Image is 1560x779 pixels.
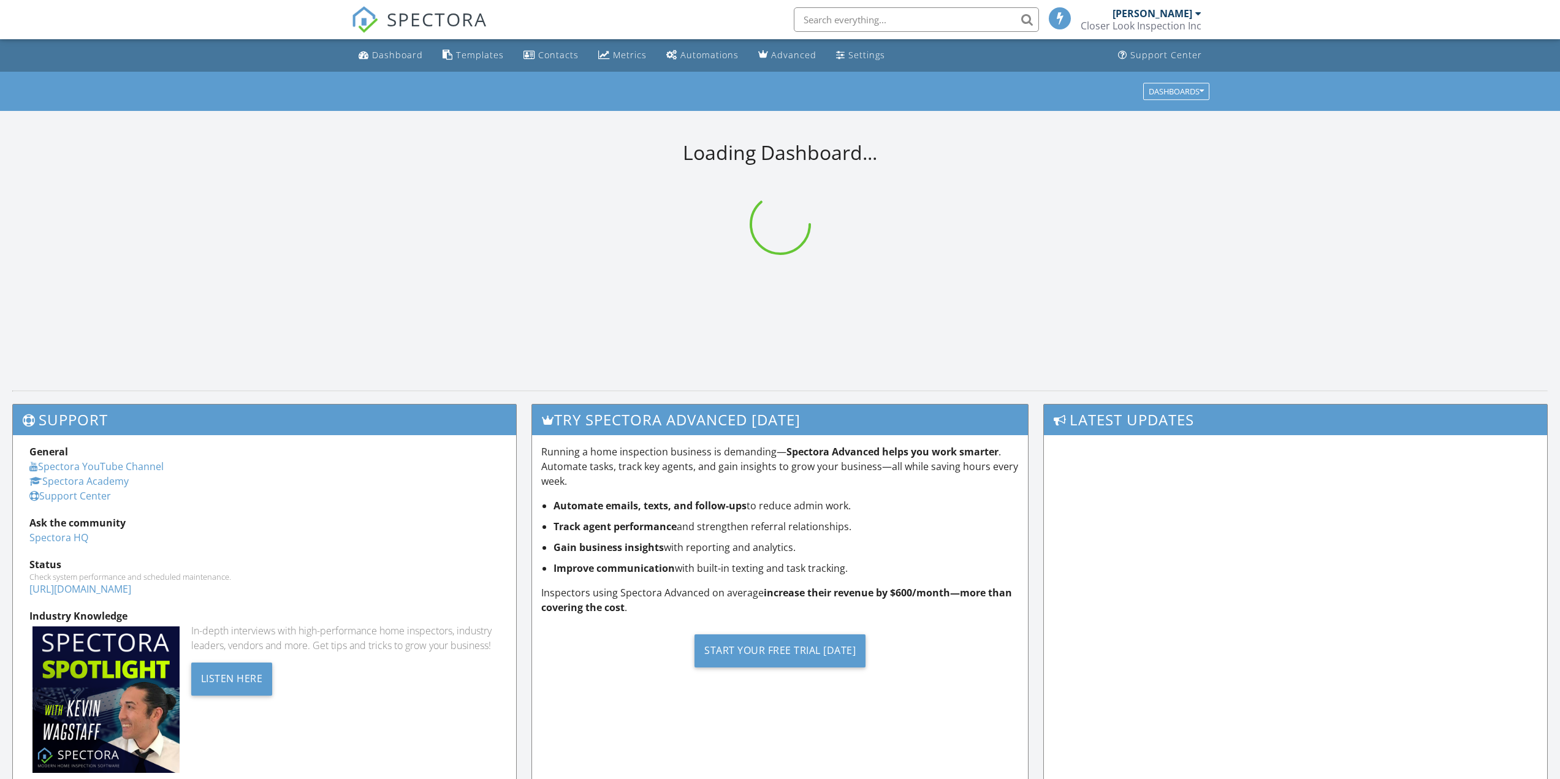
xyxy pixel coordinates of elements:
div: Industry Knowledge [29,609,500,623]
div: Contacts [538,49,579,61]
div: Status [29,557,500,572]
a: Start Your Free Trial [DATE] [541,625,1019,677]
div: Settings [848,49,885,61]
p: Running a home inspection business is demanding— . Automate tasks, track key agents, and gain ins... [541,444,1019,488]
h3: Try spectora advanced [DATE] [532,405,1028,435]
li: with built-in texting and task tracking. [554,561,1019,576]
div: Dashboard [372,49,423,61]
div: [PERSON_NAME] [1113,7,1192,20]
strong: General [29,445,68,458]
img: Spectoraspolightmain [32,626,180,773]
h3: Latest Updates [1044,405,1547,435]
div: Check system performance and scheduled maintenance. [29,572,500,582]
a: Automations (Basic) [661,44,744,67]
a: SPECTORA [351,17,487,42]
a: Listen Here [191,671,273,684]
div: Start Your Free Trial [DATE] [694,634,866,667]
div: Advanced [771,49,816,61]
a: Support Center [29,489,111,503]
input: Search everything... [794,7,1039,32]
strong: Improve communication [554,561,675,575]
div: Templates [456,49,504,61]
img: The Best Home Inspection Software - Spectora [351,6,378,33]
a: Spectora Academy [29,474,129,488]
div: Closer Look Inspection Inc [1081,20,1201,32]
a: Spectora HQ [29,531,88,544]
div: Metrics [613,49,647,61]
span: SPECTORA [387,6,487,32]
strong: increase their revenue by $600/month—more than covering the cost [541,586,1012,614]
a: Spectora YouTube Channel [29,460,164,473]
div: Listen Here [191,663,273,696]
a: Settings [831,44,890,67]
a: Contacts [519,44,584,67]
a: Dashboard [354,44,428,67]
li: with reporting and analytics. [554,540,1019,555]
a: Templates [438,44,509,67]
a: Metrics [593,44,652,67]
div: Dashboards [1149,87,1204,96]
a: Support Center [1113,44,1207,67]
a: Advanced [753,44,821,67]
p: Inspectors using Spectora Advanced on average . [541,585,1019,615]
a: [URL][DOMAIN_NAME] [29,582,131,596]
strong: Gain business insights [554,541,664,554]
strong: Spectora Advanced helps you work smarter [786,445,999,458]
li: and strengthen referral relationships. [554,519,1019,534]
div: Ask the community [29,515,500,530]
button: Dashboards [1143,83,1209,100]
div: In-depth interviews with high-performance home inspectors, industry leaders, vendors and more. Ge... [191,623,500,653]
strong: Automate emails, texts, and follow-ups [554,499,747,512]
div: Automations [680,49,739,61]
li: to reduce admin work. [554,498,1019,513]
strong: Track agent performance [554,520,677,533]
h3: Support [13,405,516,435]
div: Support Center [1130,49,1202,61]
